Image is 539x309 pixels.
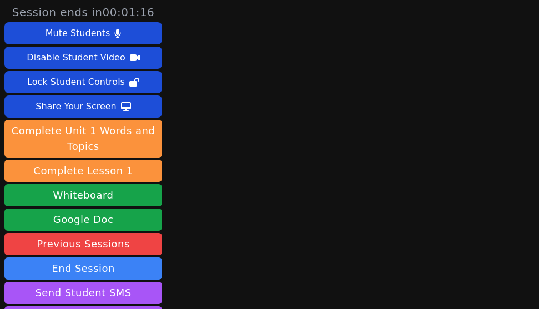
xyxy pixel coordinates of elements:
[36,98,117,115] div: Share Your Screen
[27,49,125,67] div: Disable Student Video
[46,24,110,42] div: Mute Students
[4,71,162,93] button: Lock Student Controls
[4,22,162,44] button: Mute Students
[4,233,162,255] a: Previous Sessions
[4,257,162,280] button: End Session
[103,6,155,19] time: 00:01:16
[4,47,162,69] button: Disable Student Video
[12,4,155,20] span: Session ends in
[4,95,162,118] button: Share Your Screen
[4,282,162,304] button: Send Student SMS
[4,209,162,231] a: Google Doc
[4,160,162,182] button: Complete Lesson 1
[4,120,162,158] button: Complete Unit 1 Words and Topics
[27,73,125,91] div: Lock Student Controls
[4,184,162,206] button: Whiteboard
